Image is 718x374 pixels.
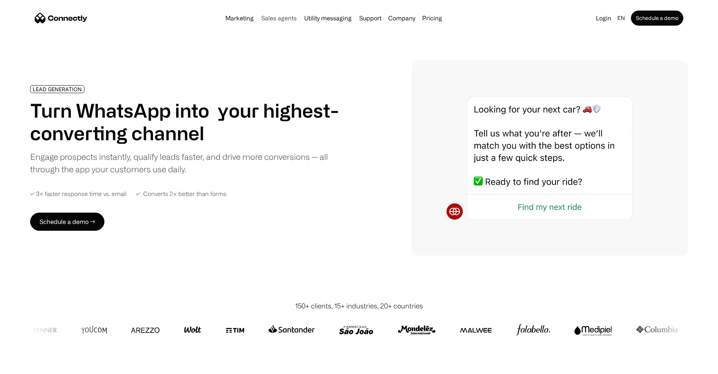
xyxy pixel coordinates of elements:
[419,15,445,21] a: Pricing
[136,190,227,198] div: ✓ Converts 2× better than forms
[301,15,355,21] a: Utility messaging
[30,150,343,175] div: Engage prospects instantly, qualify leads faster, and drive more conversions — all through the ap...
[30,190,127,198] div: ✓ 3× faster response time vs. email
[617,13,625,23] div: en
[30,213,104,231] a: Schedule a demo →
[33,86,82,92] div: LEAD GENERATION
[222,15,257,21] a: Marketing
[35,12,87,24] a: home
[15,361,45,371] ul: Language list
[593,13,614,23] a: Login
[388,13,415,23] div: Company
[614,13,629,23] div: en
[356,15,384,21] a: Support
[631,11,683,26] a: Schedule a demo
[295,301,423,311] div: 150+ clients, 15+ industries, 20+ countries
[386,13,418,23] div: Company
[258,15,300,21] a: Sales agents
[8,360,45,371] aside: Language selected: English
[30,99,343,144] h1: Turn WhatsApp into your highest-converting channel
